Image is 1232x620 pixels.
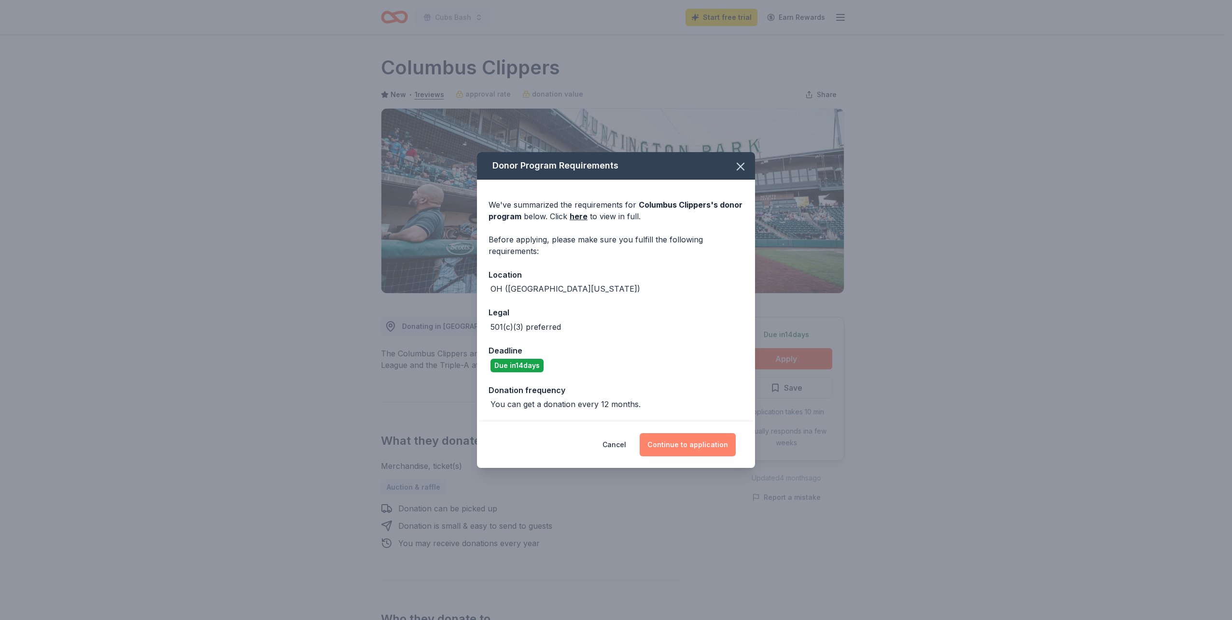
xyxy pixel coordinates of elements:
[489,234,743,257] div: Before applying, please make sure you fulfill the following requirements:
[489,199,743,222] div: We've summarized the requirements for below. Click to view in full.
[490,398,641,410] div: You can get a donation every 12 months.
[477,152,755,180] div: Donor Program Requirements
[570,211,588,222] a: here
[489,384,743,396] div: Donation frequency
[489,268,743,281] div: Location
[489,344,743,357] div: Deadline
[489,306,743,319] div: Legal
[490,283,640,295] div: OH ([GEOGRAPHIC_DATA][US_STATE])
[640,433,736,456] button: Continue to application
[490,359,544,372] div: Due in 14 days
[490,321,561,333] div: 501(c)(3) preferred
[602,433,626,456] button: Cancel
